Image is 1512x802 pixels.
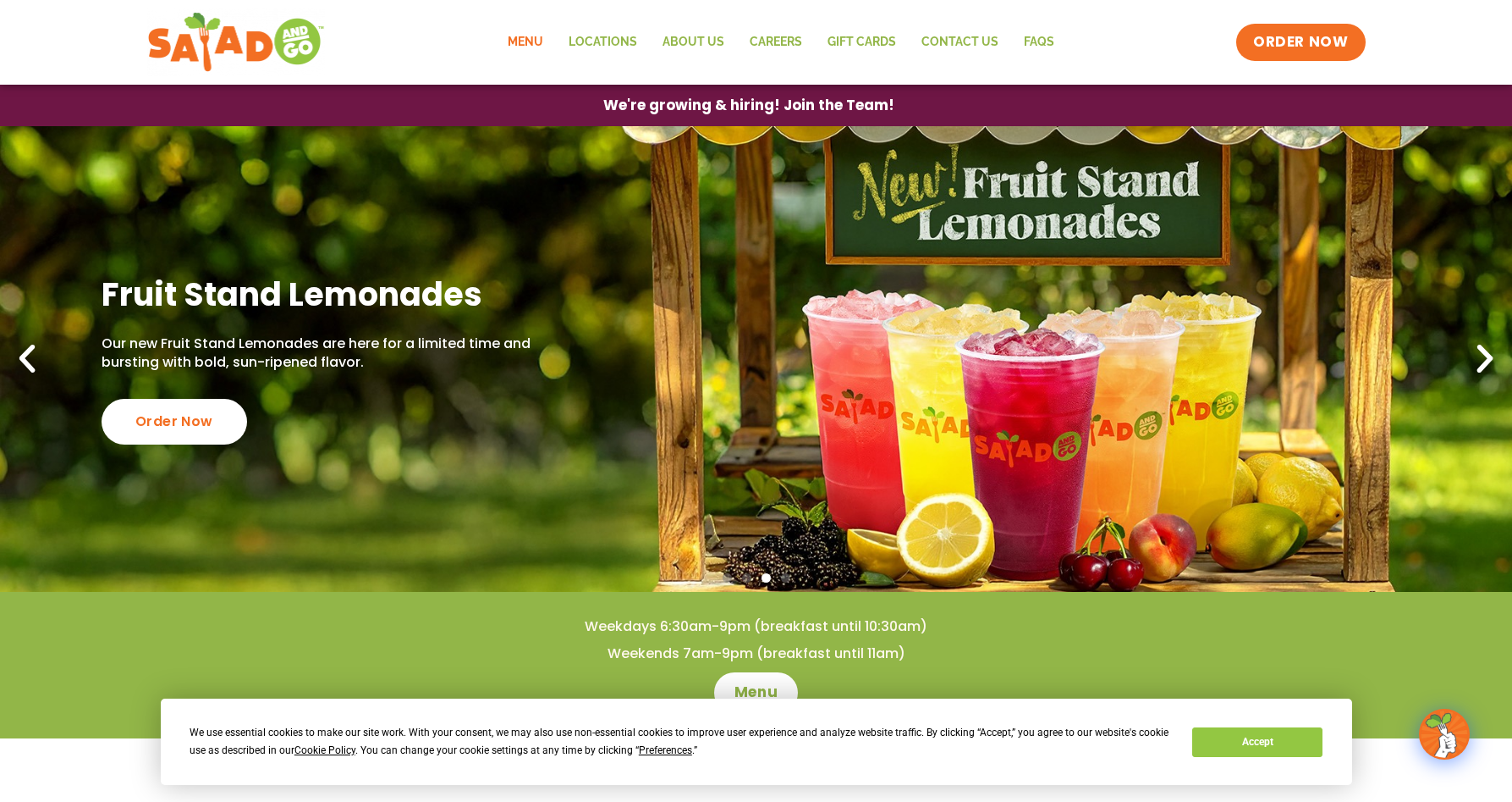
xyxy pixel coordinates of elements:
a: We're growing & hiring! Join the Team! [578,86,920,125]
a: Careers [737,23,815,62]
h4: Weekends 7am-9pm (breakfast until 11am) [34,644,1478,663]
button: Accept [1192,727,1322,757]
p: Our new Fruit Stand Lemonades are here for a limited time and bursting with bold, sun-ripened fla... [102,335,567,373]
a: Menu [714,672,798,713]
a: Contact Us [909,23,1011,62]
div: We use essential cookies to make our site work. With your consent, we may also use non-essential ... [190,724,1172,760]
a: Locations [556,23,650,62]
span: Go to slide 2 [742,573,751,583]
span: Go to slide 4 [781,573,790,583]
h2: Fruit Stand Lemonades [102,274,567,315]
div: Order Now [102,399,247,445]
img: new-SAG-logo-768×292 [147,8,326,76]
a: FAQs [1011,23,1067,62]
a: About Us [650,23,737,62]
h4: Weekdays 6:30am-9pm (breakfast until 10:30am) [34,617,1478,636]
a: Menu [495,23,556,62]
div: Next slide [1466,340,1504,378]
span: Cookie Policy [294,744,355,756]
span: Preferences [639,744,692,756]
div: Previous slide [8,340,46,378]
div: Cookie Consent Prompt [161,699,1352,785]
img: wpChatIcon [1421,711,1468,758]
span: Go to slide 1 [723,573,732,583]
nav: Menu [495,23,1067,62]
a: GIFT CARDS [815,23,909,62]
span: ORDER NOW [1253,32,1348,53]
span: Menu [734,683,778,703]
span: Go to slide 3 [761,573,771,583]
span: We're growing & hiring! Join the Team! [603,98,894,113]
a: ORDER NOW [1236,24,1365,61]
